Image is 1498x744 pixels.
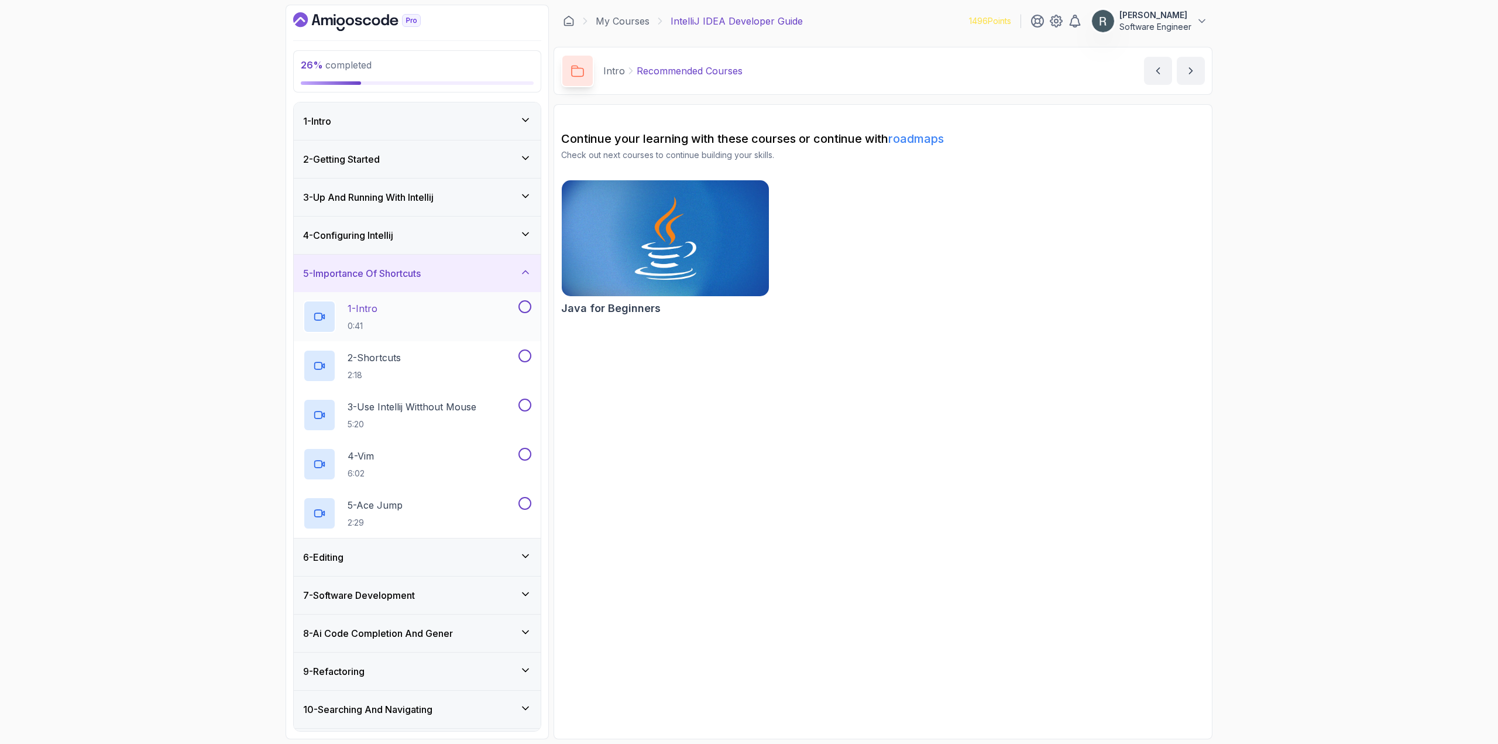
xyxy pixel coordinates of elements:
[1119,9,1191,21] p: [PERSON_NAME]
[303,349,531,382] button: 2-Shortcuts2:18
[301,59,372,71] span: completed
[561,180,769,317] a: Java for Beginners cardJava for Beginners
[294,577,541,614] button: 7-Software Development
[348,301,377,316] p: 1 - Intro
[301,59,323,71] span: 26 %
[303,550,343,564] h3: 6 - Editing
[671,14,803,28] p: IntelliJ IDEA Developer Guide
[637,64,743,78] p: Recommended Courses
[303,448,531,481] button: 4-Vim6:02
[1177,57,1205,85] button: next content
[348,400,476,414] p: 3 - Use Intellij Witthout Mouse
[1092,10,1114,32] img: user profile image
[303,228,393,242] h3: 4 - Configuring Intellij
[603,64,625,78] p: Intro
[303,300,531,333] button: 1-Intro0:41
[348,517,403,529] p: 2:29
[348,351,401,365] p: 2 - Shortcuts
[293,12,448,31] a: Dashboard
[348,320,377,332] p: 0:41
[303,114,331,128] h3: 1 - Intro
[562,180,769,296] img: Java for Beginners card
[303,266,421,280] h3: 5 - Importance Of Shortcuts
[303,588,415,602] h3: 7 - Software Development
[348,449,374,463] p: 4 - Vim
[596,14,650,28] a: My Courses
[1091,9,1208,33] button: user profile image[PERSON_NAME]Software Engineer
[294,140,541,178] button: 2-Getting Started
[563,15,575,27] a: Dashboard
[1119,21,1191,33] p: Software Engineer
[303,190,434,204] h3: 3 - Up And Running With Intellij
[294,102,541,140] button: 1-Intro
[303,702,432,716] h3: 10 - Searching And Navigating
[303,664,365,678] h3: 9 - Refactoring
[348,419,476,430] p: 5:20
[348,498,403,512] p: 5 - Ace Jump
[303,626,453,640] h3: 8 - Ai Code Completion And Gener
[561,131,1205,147] h2: Continue your learning with these courses or continue with
[561,300,661,317] h2: Java for Beginners
[348,468,374,479] p: 6:02
[969,15,1011,27] p: 1496 Points
[294,217,541,254] button: 4-Configuring Intellij
[303,152,380,166] h3: 2 - Getting Started
[303,497,531,530] button: 5-Ace Jump2:29
[348,369,401,381] p: 2:18
[294,539,541,576] button: 6-Editing
[294,615,541,652] button: 8-Ai Code Completion And Gener
[561,149,1205,161] p: Check out next courses to continue building your skills.
[294,653,541,690] button: 9-Refactoring
[294,179,541,216] button: 3-Up And Running With Intellij
[294,255,541,292] button: 5-Importance Of Shortcuts
[1144,57,1172,85] button: previous content
[303,399,531,431] button: 3-Use Intellij Witthout Mouse5:20
[888,132,944,146] a: roadmaps
[294,691,541,728] button: 10-Searching And Navigating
